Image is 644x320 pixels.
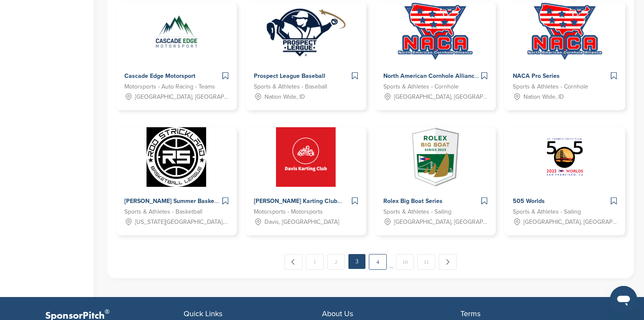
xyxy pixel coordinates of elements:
span: [PERSON_NAME] Summer Basketball League [124,197,248,205]
span: Sports & Athletes - Sailing [513,207,581,217]
a: Sponsorpitch & Cascade Edge Motorsport Cascade Edge Motorsport Motorsports - Auto Racing - Teams ... [116,2,237,110]
span: About Us [322,309,353,318]
a: Sponsorpitch & North American Cornhole Alliance (NACA) North American Cornhole Alliance (NACA) Sp... [375,2,496,110]
span: North American Cornhole Alliance (NACA) [383,72,500,80]
span: [GEOGRAPHIC_DATA], [GEOGRAPHIC_DATA] [394,217,487,227]
img: Sponsorpitch & Davis Karting Club [276,127,336,187]
span: Prospect League Baseball [254,72,325,80]
a: Sponsorpitch & Davis Karting Club [PERSON_NAME] Karting Club Motorsports - Motorsports Davis, [GE... [245,127,366,235]
span: NACA Pro Series [513,72,560,80]
a: 2 [327,254,345,270]
span: [PERSON_NAME] Karting Club [254,197,337,205]
span: ® [105,306,109,317]
a: 1 [306,254,324,270]
span: Nation Wide, ID [523,92,564,102]
span: [GEOGRAPHIC_DATA], [GEOGRAPHIC_DATA], [GEOGRAPHIC_DATA], [GEOGRAPHIC_DATA] [135,92,228,102]
span: [GEOGRAPHIC_DATA], [GEOGRAPHIC_DATA] [523,217,617,227]
a: Sponsorpitch & Prospect League Baseball Prospect League Baseball Sports & Athletes - Baseball Nat... [245,2,366,110]
img: Sponsorpitch & North American Cornhole Alliance (NACA) [397,2,474,62]
span: Sports & Athletes - Cornhole [383,82,459,91]
span: Terms [460,309,480,318]
a: Sponsorpitch & Rolex Big Boat Series Rolex Big Boat Series Sports & Athletes - Sailing [GEOGRAPHI... [375,127,496,235]
a: Next → [439,254,457,270]
img: Sponsorpitch & NACA Pro Series [526,2,603,62]
span: Davis, [GEOGRAPHIC_DATA] [264,217,339,227]
span: Motorsports - Motorsports [254,207,323,217]
img: Sponsorpitch & Cascade Edge Motorsport [147,2,206,62]
a: 4 [369,254,387,270]
span: Quick Links [184,309,222,318]
em: 3 [348,254,365,269]
a: 11 [417,254,435,270]
span: Motorsports - Auto Racing - Teams [124,82,215,91]
span: [US_STATE][GEOGRAPHIC_DATA], [GEOGRAPHIC_DATA] [135,217,228,227]
span: Sports & Athletes - Cornhole [513,82,588,91]
a: ← Previous [285,254,302,270]
span: Sports & Athletes - Sailing [383,207,451,217]
a: Sponsorpitch & 505 Worlds 505 Worlds Sports & Athletes - Sailing [GEOGRAPHIC_DATA], [GEOGRAPHIC_D... [504,127,625,235]
span: [GEOGRAPHIC_DATA], [GEOGRAPHIC_DATA], [GEOGRAPHIC_DATA], [GEOGRAPHIC_DATA], [GEOGRAPHIC_DATA], [G... [394,92,487,102]
span: … [389,254,394,269]
span: 505 Worlds [513,197,545,205]
iframe: Button to launch messaging window [610,286,637,313]
span: Nation Wide, ID [264,92,305,102]
span: Rolex Big Boat Series [383,197,443,205]
img: Sponsorpitch & Rolex Big Boat Series [405,127,465,187]
img: Sponsorpitch & 505 Worlds [535,127,595,187]
a: Sponsorpitch & Rod Strickland Summer Basketball League [PERSON_NAME] Summer Basketball League Spo... [116,127,237,235]
span: Sports & Athletes - Basketball [124,207,202,217]
a: 10 [396,254,414,270]
img: Sponsorpitch & Prospect League Baseball [264,2,348,62]
span: Sports & Athletes - Baseball [254,82,327,91]
a: Sponsorpitch & NACA Pro Series NACA Pro Series Sports & Athletes - Cornhole Nation Wide, ID [504,2,625,110]
img: Sponsorpitch & Rod Strickland Summer Basketball League [147,127,206,187]
span: Cascade Edge Motorsport [124,72,195,80]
